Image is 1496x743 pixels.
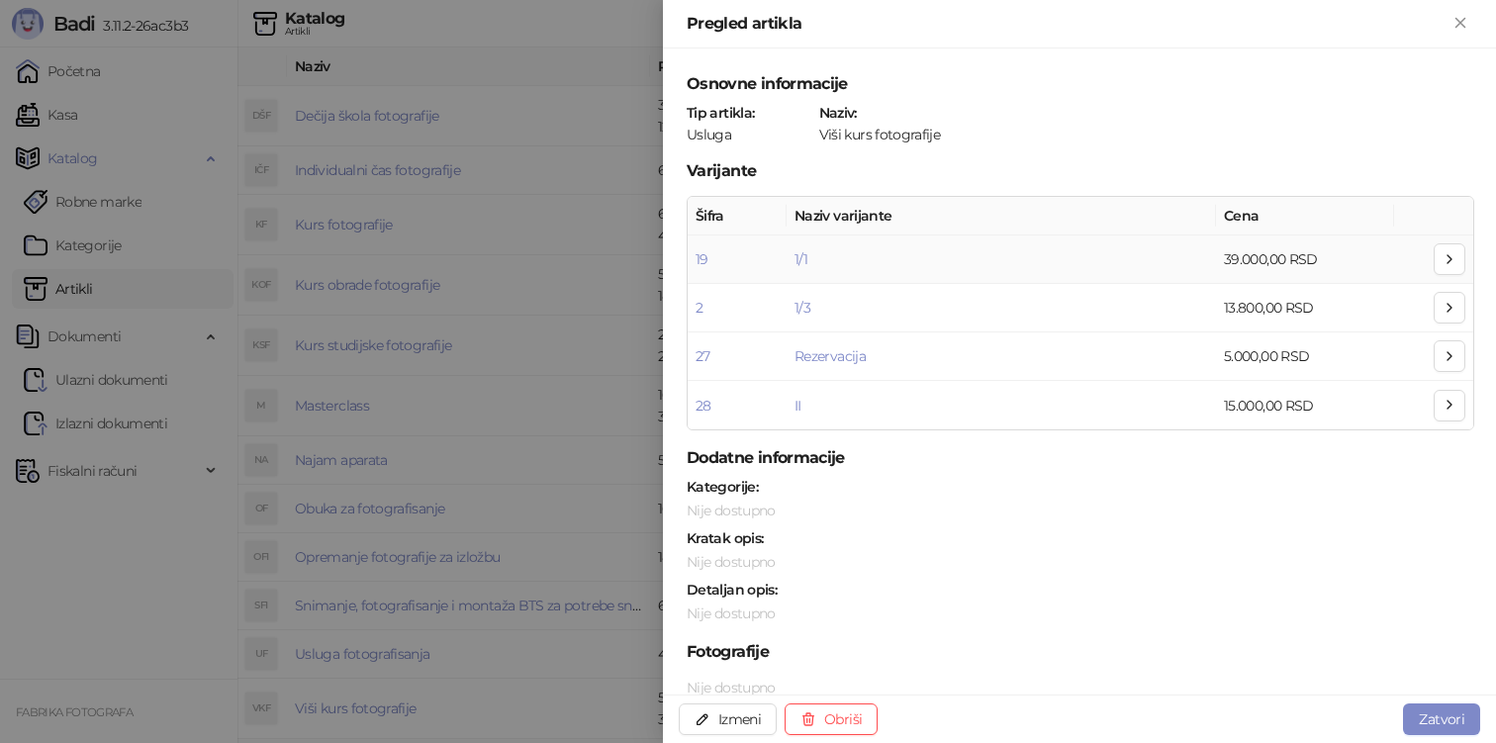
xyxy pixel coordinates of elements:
span: Nije dostupno [687,679,776,697]
th: Cena [1216,197,1394,235]
td: 15.000,00 RSD [1216,381,1394,429]
span: Nije dostupno [687,604,776,622]
button: Zatvori [1403,703,1480,735]
th: Naziv varijante [787,197,1216,235]
a: 1/1 [795,250,807,268]
td: 39.000,00 RSD [1216,235,1394,284]
h5: Dodatne informacije [687,446,1472,470]
div: Usluga [685,126,813,143]
strong: Detaljan opis : [687,581,777,599]
div: Viši kurs fotografije [817,126,1474,143]
button: Zatvori [1449,12,1472,36]
a: II [795,397,801,415]
a: 19 [696,250,708,268]
a: 27 [696,347,710,365]
a: 1/3 [795,299,810,317]
th: Šifra [688,197,787,235]
strong: Naziv : [819,104,857,122]
td: 5.000,00 RSD [1216,332,1394,381]
strong: Kratak opis : [687,529,763,547]
h5: Varijante [687,159,1472,183]
td: 13.800,00 RSD [1216,284,1394,332]
strong: Tip artikla : [687,104,754,122]
strong: Kategorije : [687,478,758,496]
a: 2 [696,299,702,317]
span: Nije dostupno [687,553,776,571]
a: 28 [696,397,711,415]
a: Rezervacija [795,347,866,365]
div: Pregled artikla [687,12,1449,36]
h5: Fotografije [687,640,1472,664]
button: Obriši [785,703,878,735]
span: Nije dostupno [687,502,776,519]
h5: Osnovne informacije [687,72,1472,96]
button: Izmeni [679,703,777,735]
